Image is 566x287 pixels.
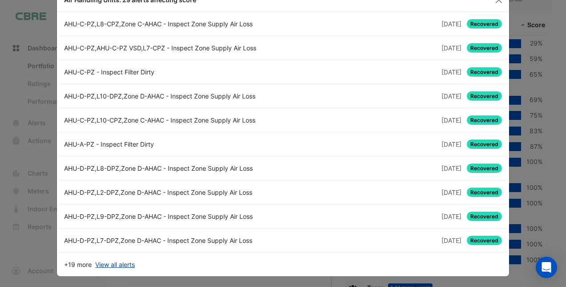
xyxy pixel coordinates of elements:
[441,140,461,148] span: Thu 18-Sep-2025 14:15 AEST
[59,139,283,149] div: AHU-A-PZ - Inspect Filter Dirty
[441,116,461,124] span: Fri 26-Sep-2025 11:15 AEST
[467,115,502,125] span: Recovered
[536,257,557,278] div: Open Intercom Messenger
[441,20,461,28] span: Mon 29-Sep-2025 14:00 AEST
[59,236,283,245] div: AHU-D-PZ,L7-DPZ,Zone D-AHAC - Inspect Zone Supply Air Loss
[441,237,461,244] span: Thu 18-Sep-2025 14:00 AEST
[441,189,461,196] span: Thu 18-Sep-2025 14:00 AEST
[59,19,283,29] div: AHU-C-PZ,L8-CPZ,Zone C-AHAC - Inspect Zone Supply Air Loss
[95,260,135,269] a: View all alerts
[467,164,502,173] span: Recovered
[59,67,283,77] div: AHU-C-PZ - Inspect Filter Dirty
[441,44,461,52] span: Fri 26-Sep-2025 14:15 AEST
[59,212,283,221] div: AHU-D-PZ,L9-DPZ,Zone D-AHAC - Inspect Zone Supply Air Loss
[467,43,502,53] span: Recovered
[441,164,461,172] span: Thu 18-Sep-2025 14:00 AEST
[441,92,461,100] span: Fri 26-Sep-2025 11:15 AEST
[441,213,461,220] span: Thu 18-Sep-2025 14:00 AEST
[59,43,283,53] div: AHU-C-PZ,AHU-C-PZ VSD,L7-CPZ - Inspect Zone Supply Air Loss
[467,19,502,29] span: Recovered
[467,139,502,149] span: Recovered
[59,188,283,197] div: AHU-D-PZ,L2-DPZ,Zone D-AHAC - Inspect Zone Supply Air Loss
[59,115,283,125] div: AHU-C-PZ,L10-CPZ,Zone C-AHAC - Inspect Zone Supply Air Loss
[467,67,502,77] span: Recovered
[467,212,502,221] span: Recovered
[59,164,283,173] div: AHU-D-PZ,L8-DPZ,Zone D-AHAC - Inspect Zone Supply Air Loss
[467,236,502,245] span: Recovered
[59,91,283,101] div: AHU-D-PZ,L10-DPZ,Zone D-AHAC - Inspect Zone Supply Air Loss
[64,260,92,269] span: +19 more
[467,188,502,197] span: Recovered
[441,68,461,76] span: Fri 26-Sep-2025 11:30 AEST
[467,91,502,101] span: Recovered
